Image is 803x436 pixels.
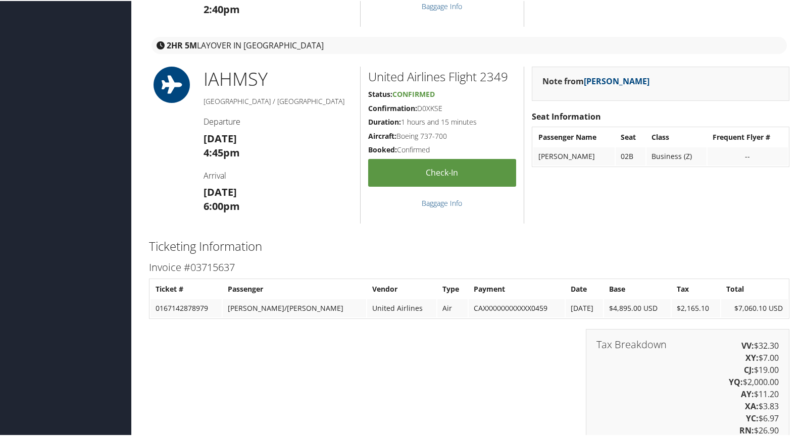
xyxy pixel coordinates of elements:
[713,151,783,160] div: --
[721,279,788,297] th: Total
[422,1,462,10] a: Baggage Info
[149,259,789,274] h3: Invoice #03715637
[532,110,601,121] strong: Seat Information
[672,279,720,297] th: Tax
[422,197,462,207] a: Baggage Info
[708,127,788,145] th: Frequent Flyer #
[566,298,603,316] td: [DATE]
[368,67,517,84] h2: United Airlines Flight 2349
[223,298,366,316] td: [PERSON_NAME]/[PERSON_NAME]
[204,198,240,212] strong: 6:00pm
[368,158,517,186] a: Check-in
[223,279,366,297] th: Passenger
[741,388,754,399] strong: AY:
[596,339,667,349] h3: Tax Breakdown
[469,279,564,297] th: Payment
[744,363,754,374] strong: CJ:
[367,298,436,316] td: United Airlines
[469,298,564,316] td: CAXXXXXXXXXXXX0459
[729,375,743,387] strong: YQ:
[368,116,517,126] h5: 1 hours and 15 minutes
[204,145,240,158] strong: 4:45pm
[616,127,645,145] th: Seat
[533,146,614,165] td: [PERSON_NAME]
[672,298,720,316] td: $2,165.10
[437,298,468,316] td: Air
[745,351,759,362] strong: XY:
[646,127,707,145] th: Class
[392,88,435,98] span: Confirmed
[204,184,237,198] strong: [DATE]
[604,298,671,316] td: $4,895.00 USD
[368,88,392,98] strong: Status:
[746,412,759,423] strong: YC:
[646,146,707,165] td: Business (Z)
[368,130,517,140] h5: Boeing 737-700
[368,144,397,153] strong: Booked:
[604,279,671,297] th: Base
[566,279,603,297] th: Date
[204,131,237,144] strong: [DATE]
[721,298,788,316] td: $7,060.10 USD
[368,144,517,154] h5: Confirmed
[542,75,649,86] strong: Note from
[204,2,240,15] strong: 2:40pm
[368,130,396,140] strong: Aircraft:
[152,36,787,53] div: layover in [GEOGRAPHIC_DATA]
[150,298,222,316] td: 0167142878979
[437,279,468,297] th: Type
[204,169,353,180] h4: Arrival
[368,116,401,126] strong: Duration:
[368,102,417,112] strong: Confirmation:
[204,95,353,105] h5: [GEOGRAPHIC_DATA] / [GEOGRAPHIC_DATA]
[533,127,614,145] th: Passenger Name
[167,39,197,50] strong: 2HR 5M
[204,115,353,126] h4: Departure
[150,279,222,297] th: Ticket #
[204,66,353,91] h1: IAH MSY
[616,146,645,165] td: 02B
[741,339,754,350] strong: VV:
[745,400,759,411] strong: XA:
[149,237,789,254] h2: Ticketing Information
[584,75,649,86] a: [PERSON_NAME]
[739,424,754,435] strong: RN:
[368,102,517,113] h5: D0XKSE
[367,279,436,297] th: Vendor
